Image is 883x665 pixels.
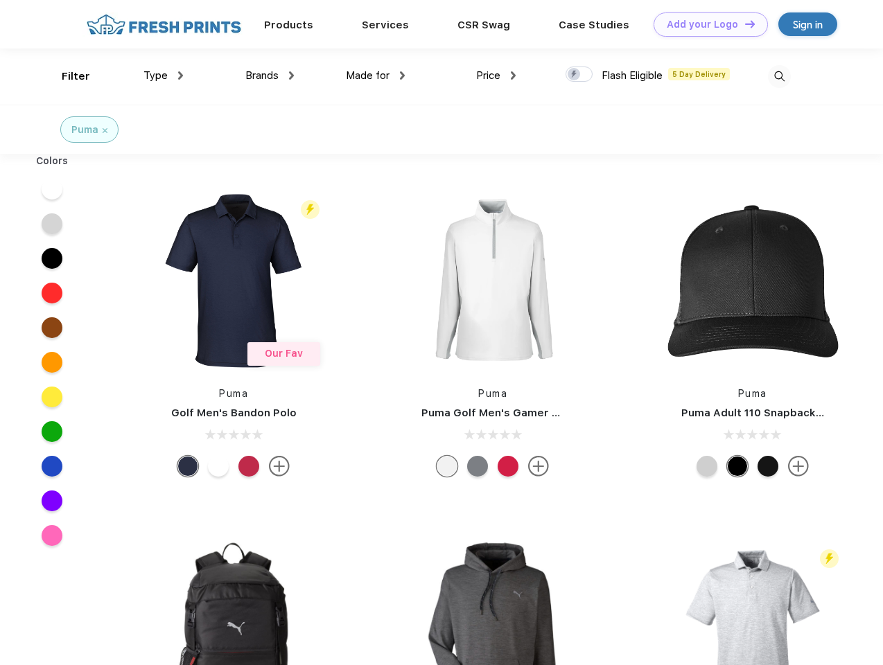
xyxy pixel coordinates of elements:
[346,69,390,82] span: Made for
[143,69,168,82] span: Type
[788,456,809,477] img: more.svg
[758,456,778,477] div: Pma Blk with Pma Blk
[141,188,326,373] img: func=resize&h=266
[820,549,839,568] img: flash_active_toggle.svg
[362,19,409,31] a: Services
[437,456,457,477] div: Bright White
[289,71,294,80] img: dropdown.png
[498,456,518,477] div: Ski Patrol
[269,456,290,477] img: more.svg
[265,348,303,359] span: Our Fav
[667,19,738,30] div: Add your Logo
[400,71,405,80] img: dropdown.png
[793,17,823,33] div: Sign in
[528,456,549,477] img: more.svg
[745,20,755,28] img: DT
[401,188,585,373] img: func=resize&h=266
[697,456,717,477] div: Quarry Brt Whit
[26,154,79,168] div: Colors
[768,65,791,88] img: desktop_search.svg
[661,188,845,373] img: func=resize&h=266
[178,71,183,80] img: dropdown.png
[511,71,516,80] img: dropdown.png
[82,12,245,37] img: fo%20logo%202.webp
[238,456,259,477] div: Ski Patrol
[727,456,748,477] div: Pma Blk Pma Blk
[177,456,198,477] div: Navy Blazer
[421,407,640,419] a: Puma Golf Men's Gamer Golf Quarter-Zip
[478,388,507,399] a: Puma
[602,69,663,82] span: Flash Eligible
[71,123,98,137] div: Puma
[778,12,837,36] a: Sign in
[457,19,510,31] a: CSR Swag
[62,69,90,85] div: Filter
[208,456,229,477] div: Bright White
[171,407,297,419] a: Golf Men's Bandon Polo
[738,388,767,399] a: Puma
[245,69,279,82] span: Brands
[219,388,248,399] a: Puma
[103,128,107,133] img: filter_cancel.svg
[668,68,730,80] span: 5 Day Delivery
[467,456,488,477] div: Quiet Shade
[476,69,500,82] span: Price
[301,200,320,219] img: flash_active_toggle.svg
[264,19,313,31] a: Products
